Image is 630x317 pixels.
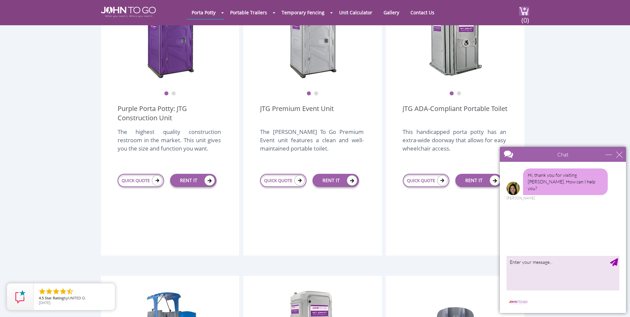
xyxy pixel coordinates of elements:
[519,7,529,16] img: cart a
[260,174,307,187] a: QUICK QUOTE
[334,6,377,19] a: Unit Calculator
[457,91,461,96] button: 2 of 2
[170,174,217,187] a: RENT IT
[260,128,363,159] div: The [PERSON_NAME] To Go Premium Event unit features a clean and well-maintained portable toilet.
[52,287,60,295] li: 
[496,143,630,317] iframe: Live Chat Box
[118,128,221,159] div: The highest quality construction restroom in the market. This unit gives you the size and functio...
[455,174,502,187] a: RENT IT
[379,6,404,19] a: Gallery
[225,6,272,19] a: Portable Trailers
[314,91,318,96] button: 2 of 2
[68,295,86,300] span: UNITED O.
[164,91,169,96] button: 1 of 2
[521,10,529,25] span: (0)
[403,128,506,159] div: This handicapped porta potty has an extra-wide doorway that allows for easy wheelchair access.
[39,295,44,300] span: 4.5
[45,287,53,295] li: 
[307,91,311,96] button: 1 of 2
[171,91,176,96] button: 2 of 2
[403,104,507,123] a: JTG ADA-Compliant Portable Toilet
[118,104,223,123] a: Purple Porta Potty: JTG Construction Unit
[59,287,67,295] li: 
[187,6,221,19] a: Porta Potty
[260,104,334,123] a: JTG Premium Event Unit
[449,91,454,96] button: 1 of 2
[118,174,164,187] a: QUICK QUOTE
[14,290,27,303] img: Review Rating
[313,174,359,187] a: RENT IT
[38,287,46,295] li: 
[45,295,64,300] span: Star Rating
[39,300,50,305] span: [DATE]
[39,296,110,301] span: by
[405,6,439,19] a: Contact Us
[403,174,449,187] a: QUICK QUOTE
[66,287,74,295] li: 
[277,6,329,19] a: Temporary Fencing
[101,7,156,17] img: JOHN to go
